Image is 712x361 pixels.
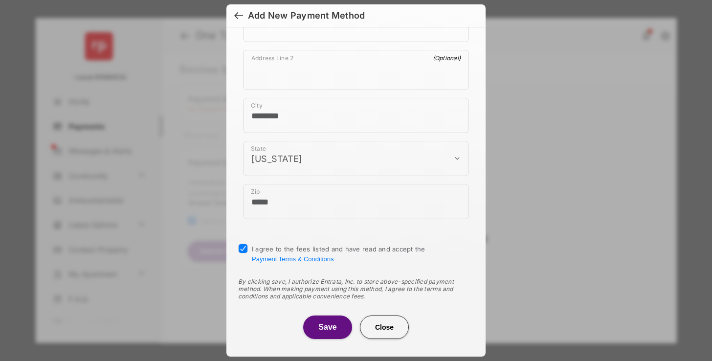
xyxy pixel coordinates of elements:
[248,10,365,21] div: Add New Payment Method
[303,316,352,339] button: Save
[243,98,469,133] div: payment_method_screening[postal_addresses][locality]
[360,316,409,339] button: Close
[243,50,469,90] div: payment_method_screening[postal_addresses][addressLine2]
[252,245,425,263] span: I agree to the fees listed and have read and accept the
[238,278,474,300] div: By clicking save, I authorize Entrata, Inc. to store above-specified payment method. When making ...
[243,184,469,219] div: payment_method_screening[postal_addresses][postalCode]
[243,141,469,176] div: payment_method_screening[postal_addresses][administrativeArea]
[252,255,334,263] button: I agree to the fees listed and have read and accept the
